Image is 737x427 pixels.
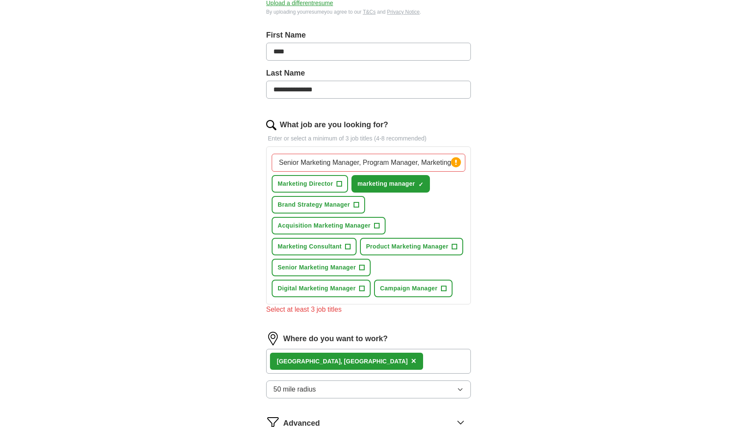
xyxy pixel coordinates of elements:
[272,217,386,234] button: Acquisition Marketing Manager
[266,67,471,79] label: Last Name
[266,8,471,16] div: By uploading your resume you agree to our and .
[272,259,371,276] button: Senior Marketing Manager
[366,242,448,251] span: Product Marketing Manager
[363,9,376,15] a: T&Cs
[278,242,342,251] span: Marketing Consultant
[280,119,388,131] label: What job are you looking for?
[351,175,430,193] button: marketing manager✓
[272,175,348,193] button: Marketing Director
[278,221,371,230] span: Acquisition Marketing Manager
[380,284,438,293] span: Campaign Manager
[283,333,388,345] label: Where do you want to work?
[411,355,416,368] button: ×
[411,356,416,366] span: ×
[278,284,356,293] span: Digital Marketing Manager
[278,179,333,188] span: Marketing Director
[387,9,420,15] a: Privacy Notice
[277,358,341,365] strong: [GEOGRAPHIC_DATA]
[272,196,365,213] button: Brand Strategy Manager
[266,304,471,315] div: Select at least 3 job titles
[266,120,276,130] img: search.png
[277,357,408,366] div: , [GEOGRAPHIC_DATA]
[266,134,471,143] p: Enter or select a minimum of 3 job titles (4-8 recommended)
[273,384,316,395] span: 50 mile radius
[278,200,350,209] span: Brand Strategy Manager
[266,332,280,345] img: location.png
[360,238,463,255] button: Product Marketing Manager
[272,238,357,255] button: Marketing Consultant
[272,154,465,172] input: Type a job title and press enter
[266,380,471,398] button: 50 mile radius
[357,179,415,188] span: marketing manager
[272,280,371,297] button: Digital Marketing Manager
[278,263,356,272] span: Senior Marketing Manager
[266,29,471,41] label: First Name
[418,181,424,188] span: ✓
[374,280,453,297] button: Campaign Manager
